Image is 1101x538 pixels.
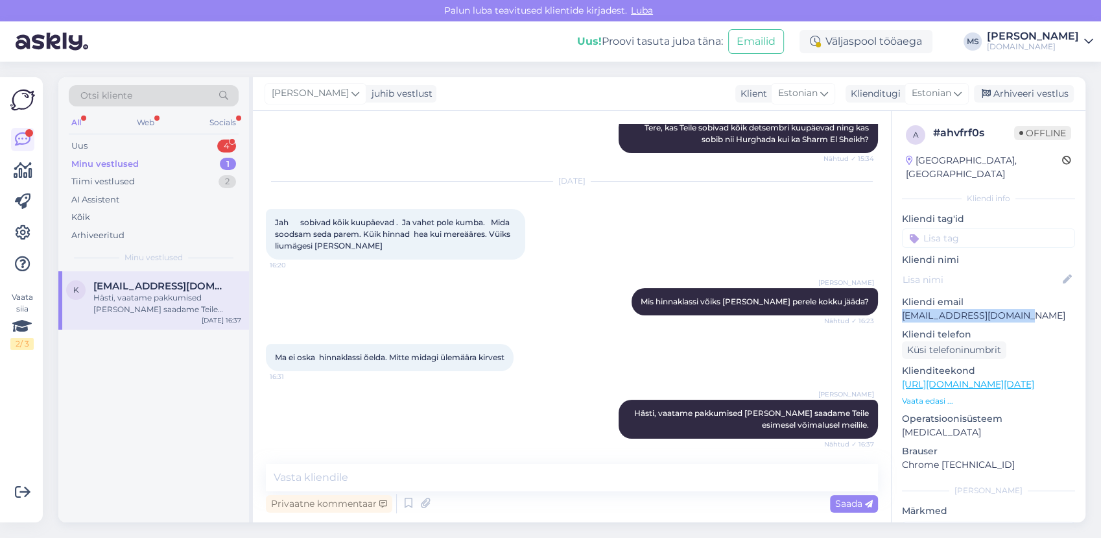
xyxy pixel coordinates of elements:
[577,34,723,49] div: Proovi tasuta juba täna:
[846,87,901,101] div: Klienditugi
[818,278,874,287] span: [PERSON_NAME]
[902,364,1075,378] p: Klienditeekond
[10,88,35,112] img: Askly Logo
[207,114,239,131] div: Socials
[134,114,157,131] div: Web
[902,212,1075,226] p: Kliendi tag'id
[80,89,132,103] span: Otsi kliente
[93,292,241,315] div: Hästi, vaatame pakkumised [PERSON_NAME] saadame Teile esimesel võimalusel meilile.
[71,193,119,206] div: AI Assistent
[902,426,1075,439] p: [MEDICAL_DATA]
[902,295,1075,309] p: Kliendi email
[270,372,318,382] span: 16:31
[366,87,432,101] div: juhib vestlust
[275,352,504,362] span: Ma ei oska hinnaklassi õelda. Mitte midagi ülemäära kirvest
[641,297,869,306] span: Mis hinnaklassi võiks [PERSON_NAME] perele kokku jääda?
[69,114,84,131] div: All
[902,328,1075,341] p: Kliendi telefon
[124,252,183,263] span: Minu vestlused
[71,140,88,153] div: Uus
[823,154,874,164] span: Nähtud ✓ 15:34
[824,316,874,326] span: Nähtud ✓ 16:23
[987,31,1093,52] a: [PERSON_NAME][DOMAIN_NAME]
[73,285,79,295] span: k
[902,193,1075,204] div: Kliendi info
[903,273,1060,287] input: Lisa nimi
[902,485,1075,496] div: [PERSON_NAME]
[634,408,871,430] span: Hästi, vaatame pakkumised [PERSON_NAME] saadame Teile esimesel võimalusel meilile.
[71,158,139,171] div: Minu vestlused
[913,130,919,140] span: a
[902,253,1075,267] p: Kliendi nimi
[71,211,90,224] div: Kõik
[219,175,236,188] div: 2
[627,5,657,16] span: Luba
[71,229,124,242] div: Arhiveeritud
[987,31,1079,42] div: [PERSON_NAME]
[270,260,318,270] span: 16:20
[577,35,602,47] b: Uus!
[824,439,874,449] span: Nähtud ✓ 16:37
[778,86,818,101] span: Estonian
[964,32,982,51] div: MS
[902,412,1075,426] p: Operatsioonisüsteem
[902,504,1075,518] p: Märkmed
[10,291,34,350] div: Vaata siia
[220,158,236,171] div: 1
[933,125,1014,141] div: # ahvfrf0s
[974,85,1074,103] div: Arhiveeri vestlus
[902,309,1075,323] p: [EMAIL_ADDRESS][DOMAIN_NAME]
[1014,126,1071,140] span: Offline
[818,389,874,399] span: [PERSON_NAME]
[71,175,135,188] div: Tiimi vestlused
[987,42,1079,52] div: [DOMAIN_NAME]
[266,175,878,187] div: [DATE]
[735,87,767,101] div: Klient
[272,86,349,101] span: [PERSON_NAME]
[266,495,392,513] div: Privaatne kommentaar
[902,395,1075,407] p: Vaata edasi ...
[799,30,932,53] div: Väljaspool tööaega
[217,140,236,153] div: 4
[902,378,1034,390] a: [URL][DOMAIN_NAME][DATE]
[275,217,514,251] span: Jah sobivad kõik kuupäevad . Ja vahet pole kumba. Mida soodsam seda parem. Küik hinnad hea kui me...
[10,338,34,350] div: 2 / 3
[912,86,951,101] span: Estonian
[93,280,228,292] span: kasparkookmaa@gmail.com
[728,29,784,54] button: Emailid
[902,228,1075,248] input: Lisa tag
[902,445,1075,458] p: Brauser
[202,315,241,325] div: [DATE] 16:37
[902,341,1006,359] div: Küsi telefoninumbrit
[835,498,873,509] span: Saada
[902,458,1075,472] p: Chrome [TECHNICAL_ID]
[906,154,1062,181] div: [GEOGRAPHIC_DATA], [GEOGRAPHIC_DATA]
